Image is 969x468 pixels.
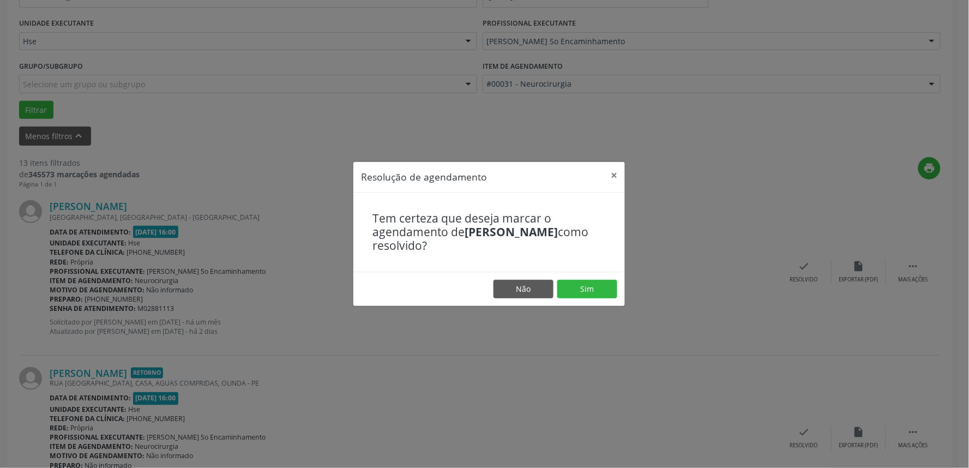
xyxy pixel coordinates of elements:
button: Sim [557,280,617,298]
b: [PERSON_NAME] [465,224,558,239]
button: Não [493,280,553,298]
h4: Tem certeza que deseja marcar o agendamento de como resolvido? [372,212,606,253]
button: Close [603,162,625,189]
h5: Resolução de agendamento [361,170,487,184]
